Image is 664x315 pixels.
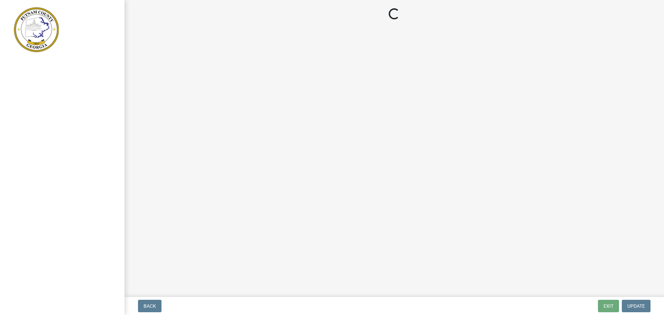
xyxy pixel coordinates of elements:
[598,300,619,312] button: Exit
[144,303,156,309] span: Back
[138,300,162,312] button: Back
[622,300,651,312] button: Update
[14,7,59,52] img: Putnam County, Georgia
[627,303,645,309] span: Update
